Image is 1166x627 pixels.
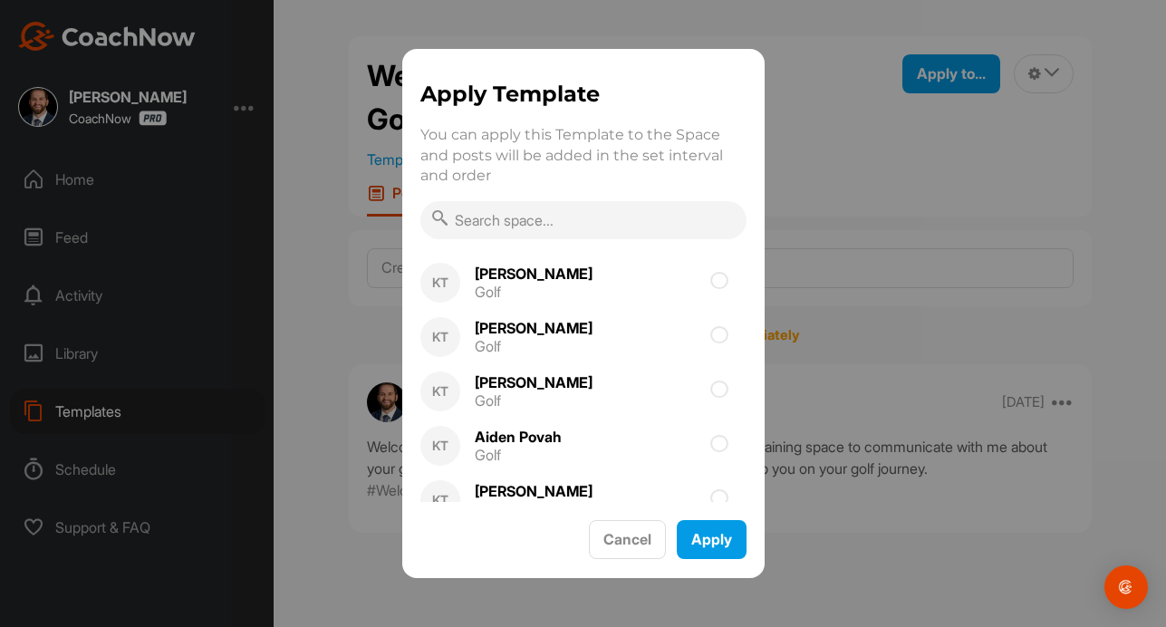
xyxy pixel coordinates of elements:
div: KT [420,317,460,357]
div: Golf [475,393,593,408]
div: Golf [475,448,562,462]
div: [PERSON_NAME] [475,484,593,498]
div: Aiden Povah [475,429,562,444]
button: Cancel [589,520,666,559]
span: Apply [691,530,732,548]
div: Golf [475,285,593,299]
div: [PERSON_NAME] [475,266,593,281]
div: Golf [475,339,593,353]
div: KT [420,263,460,303]
div: KT [420,426,460,466]
button: Apply [677,520,747,559]
p: You can apply this Template to the Space and posts will be added in the set interval and order [420,125,747,186]
div: [PERSON_NAME] [475,375,593,390]
div: KT [420,480,460,520]
span: Cancel [603,530,651,548]
h1: Apply Template [420,78,747,111]
div: [PERSON_NAME] [475,321,593,335]
input: Search space... [420,201,747,239]
div: KT [420,371,460,411]
div: Open Intercom Messenger [1104,565,1148,609]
